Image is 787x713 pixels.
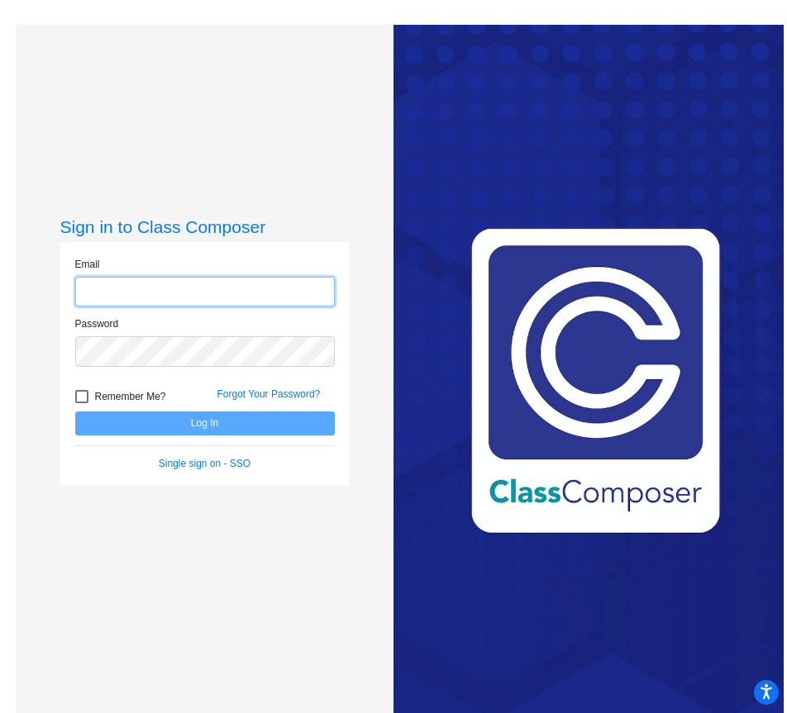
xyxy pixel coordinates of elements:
a: Single sign on - SSO [159,458,250,469]
label: Email [75,257,100,272]
span: Remember Me? [95,387,166,406]
a: Forgot Your Password? [217,388,321,400]
label: Password [75,316,119,331]
button: Log In [75,411,335,435]
h3: Sign in to Class Composer [60,216,350,237]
